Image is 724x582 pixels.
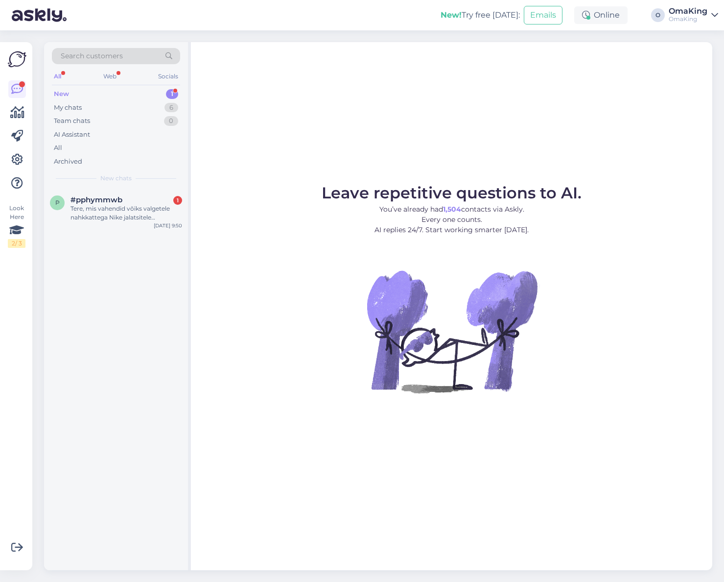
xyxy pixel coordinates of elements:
[101,70,118,83] div: Web
[156,70,180,83] div: Socials
[70,204,182,222] div: Tere, mis vahendid võiks valgetele nahkkattega Nike jalatsitele hoolduseks osta? Eesmärk on [PERS...
[8,204,25,248] div: Look Here
[61,51,123,61] span: Search customers
[441,9,520,21] div: Try free [DATE]:
[322,183,582,202] span: Leave repetitive questions to AI.
[669,7,718,23] a: OmaKingOmaKing
[651,8,665,22] div: O
[441,10,462,20] b: New!
[164,116,178,126] div: 0
[524,6,562,24] button: Emails
[54,116,90,126] div: Team chats
[54,157,82,167] div: Archived
[100,174,132,183] span: New chats
[54,143,62,153] div: All
[669,7,707,15] div: OmaKing
[70,195,122,204] span: #pphymmwb
[55,199,60,206] span: p
[166,89,178,99] div: 1
[8,239,25,248] div: 2 / 3
[154,222,182,229] div: [DATE] 9:50
[443,205,461,214] b: 1,504
[52,70,63,83] div: All
[54,103,82,113] div: My chats
[574,6,628,24] div: Online
[364,243,540,419] img: No Chat active
[322,204,582,235] p: You’ve already had contacts via Askly. Every one counts. AI replies 24/7. Start working smarter [...
[54,89,69,99] div: New
[669,15,707,23] div: OmaKing
[54,130,90,140] div: AI Assistant
[164,103,178,113] div: 6
[8,50,26,69] img: Askly Logo
[173,196,182,205] div: 1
